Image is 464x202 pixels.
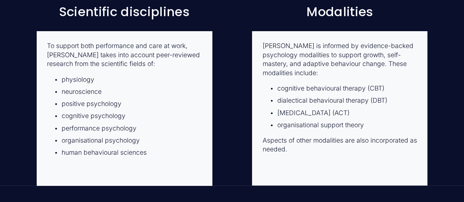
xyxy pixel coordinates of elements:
[277,96,417,105] p: dialectical behavioural therapy (DBT)
[62,99,201,109] p: positive psychology
[62,136,201,145] p: organisational psychology
[62,111,201,121] p: cognitive psychology
[277,121,417,130] p: organisational support theory
[62,75,201,84] p: physiology
[277,84,417,93] p: cognitive behavioural therapy (CBT)
[263,41,417,77] p: [PERSON_NAME] is informed by evidence-backed psychology modalities to support growth, self-master...
[277,109,417,118] p: [MEDICAL_DATA] (ACT)
[62,124,201,133] p: performance psychology
[263,136,417,172] p: Aspects of other modalities are also incorporated as needed.
[270,5,410,19] h3: Modalities
[54,5,194,19] h3: Scientific disciplines
[62,148,201,157] p: human behavioural sciences
[47,41,201,69] p: To support both performance and care at work, [PERSON_NAME] takes into account peer-reviewed rese...
[62,87,201,96] p: neuroscience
